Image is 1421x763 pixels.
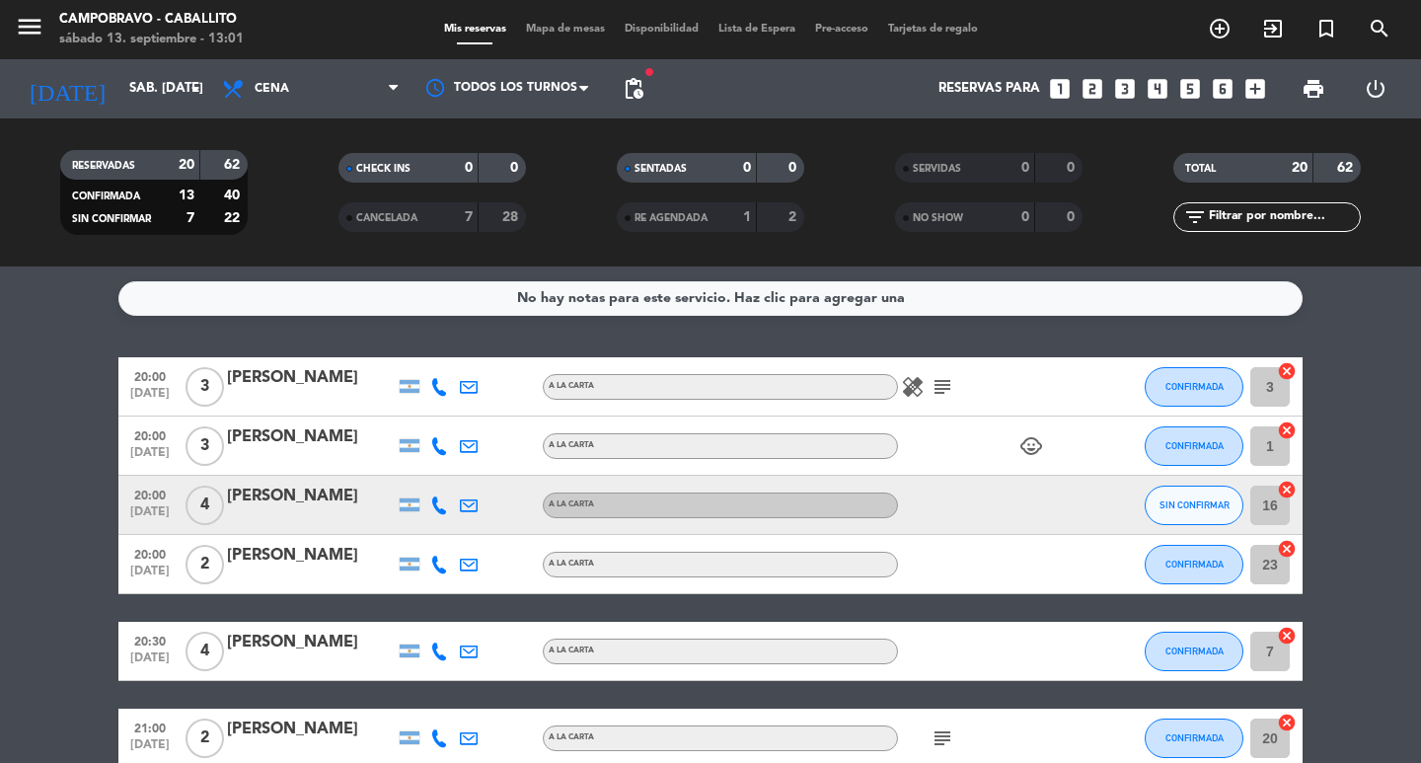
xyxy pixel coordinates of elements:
[227,543,395,569] div: [PERSON_NAME]
[1207,206,1360,228] input: Filtrar por nombre...
[1277,420,1297,440] i: cancel
[913,164,961,174] span: SERVIDAS
[1177,76,1203,102] i: looks_5
[1277,361,1297,381] i: cancel
[878,24,988,35] span: Tarjetas de regalo
[1145,426,1243,466] button: CONFIRMADA
[938,81,1040,97] span: Reservas para
[224,158,244,172] strong: 62
[227,424,395,450] div: [PERSON_NAME]
[15,12,44,48] button: menu
[549,441,594,449] span: A LA CARTA
[549,382,594,390] span: A LA CARTA
[502,210,522,224] strong: 28
[125,629,175,651] span: 20:30
[125,565,175,587] span: [DATE]
[1159,499,1230,510] span: SIN CONFIRMAR
[643,66,655,78] span: fiber_manual_record
[913,213,963,223] span: NO SHOW
[15,12,44,41] i: menu
[1067,210,1079,224] strong: 0
[1364,77,1387,101] i: power_settings_new
[1067,161,1079,175] strong: 0
[549,733,594,741] span: A LA CARTA
[1145,719,1243,758] button: CONFIRMADA
[227,484,395,509] div: [PERSON_NAME]
[1165,381,1224,392] span: CONFIRMADA
[1185,164,1216,174] span: TOTAL
[1210,76,1235,102] i: looks_6
[1277,713,1297,732] i: cancel
[465,161,473,175] strong: 0
[549,647,594,654] span: A LA CARTA
[1277,480,1297,499] i: cancel
[125,716,175,738] span: 21:00
[125,423,175,446] span: 20:00
[125,483,175,505] span: 20:00
[1145,486,1243,525] button: SIN CONFIRMAR
[125,651,175,674] span: [DATE]
[434,24,516,35] span: Mis reservas
[1021,161,1029,175] strong: 0
[931,726,954,750] i: subject
[743,210,751,224] strong: 1
[1047,76,1073,102] i: looks_one
[186,632,224,671] span: 4
[1145,76,1170,102] i: looks_4
[186,719,224,758] span: 2
[743,161,751,175] strong: 0
[709,24,805,35] span: Lista de Espera
[1368,17,1391,40] i: search
[1112,76,1138,102] i: looks_3
[549,560,594,568] span: A LA CARTA
[1208,17,1232,40] i: add_circle_outline
[517,287,905,310] div: No hay notas para este servicio. Haz clic para agregar una
[901,375,925,399] i: healing
[224,211,244,225] strong: 22
[1165,440,1224,451] span: CONFIRMADA
[72,214,151,224] span: SIN CONFIRMAR
[255,82,289,96] span: Cena
[186,545,224,584] span: 2
[1292,161,1308,175] strong: 20
[1302,77,1325,101] span: print
[72,191,140,201] span: CONFIRMADA
[186,367,224,407] span: 3
[788,210,800,224] strong: 2
[1019,434,1043,458] i: child_care
[1021,210,1029,224] strong: 0
[1242,76,1268,102] i: add_box
[635,164,687,174] span: SENTADAS
[635,213,708,223] span: RE AGENDADA
[788,161,800,175] strong: 0
[186,486,224,525] span: 4
[179,158,194,172] strong: 20
[465,210,473,224] strong: 7
[187,211,194,225] strong: 7
[1165,646,1224,656] span: CONFIRMADA
[1183,205,1207,229] i: filter_list
[184,77,207,101] i: arrow_drop_down
[1080,76,1105,102] i: looks_two
[1165,732,1224,743] span: CONFIRMADA
[227,717,395,742] div: [PERSON_NAME]
[125,738,175,761] span: [DATE]
[356,164,411,174] span: CHECK INS
[1344,59,1406,118] div: LOG OUT
[510,161,522,175] strong: 0
[1165,559,1224,570] span: CONFIRMADA
[125,364,175,387] span: 20:00
[356,213,417,223] span: CANCELADA
[59,10,244,30] div: Campobravo - caballito
[72,161,135,171] span: RESERVADAS
[1145,632,1243,671] button: CONFIRMADA
[227,630,395,655] div: [PERSON_NAME]
[1145,545,1243,584] button: CONFIRMADA
[59,30,244,49] div: sábado 13. septiembre - 13:01
[516,24,615,35] span: Mapa de mesas
[224,189,244,202] strong: 40
[1145,367,1243,407] button: CONFIRMADA
[186,426,224,466] span: 3
[1277,626,1297,646] i: cancel
[125,446,175,469] span: [DATE]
